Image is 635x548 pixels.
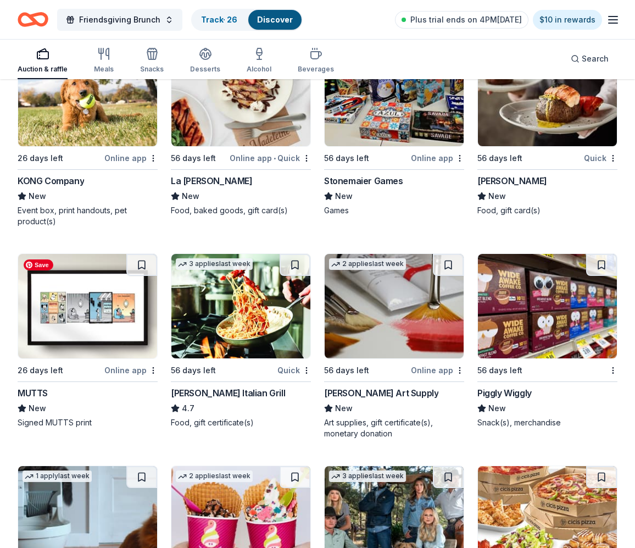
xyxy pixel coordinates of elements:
[191,9,303,31] button: Track· 26Discover
[395,11,528,29] a: Plus trial ends on 4PM[DATE]
[582,52,609,65] span: Search
[171,417,311,428] div: Food, gift certificate(s)
[18,7,48,32] a: Home
[477,41,617,216] a: Image for Fleming's2 applieslast week56 days leftQuick[PERSON_NAME]NewFood, gift card(s)
[140,43,164,79] button: Snacks
[478,254,617,358] img: Image for Piggly Wiggly
[171,253,311,428] a: Image for Carrabba's Italian Grill3 applieslast week56 days leftQuick[PERSON_NAME] Italian Grill4...
[477,253,617,428] a: Image for Piggly Wiggly56 days leftPiggly WigglyNewSnack(s), merchandise
[104,151,158,165] div: Online app
[298,65,334,74] div: Beverages
[298,43,334,79] button: Beverages
[182,402,194,415] span: 4.7
[140,65,164,74] div: Snacks
[29,190,46,203] span: New
[18,386,48,400] div: MUTTS
[335,402,353,415] span: New
[171,174,253,187] div: La [PERSON_NAME]
[274,154,276,163] span: •
[277,363,311,377] div: Quick
[171,42,310,146] img: Image for La Madeleine
[18,152,63,165] div: 26 days left
[190,43,220,79] button: Desserts
[324,205,464,216] div: Games
[584,151,617,165] div: Quick
[176,470,253,482] div: 2 applies last week
[18,417,158,428] div: Signed MUTTS print
[176,258,253,270] div: 3 applies last week
[477,174,547,187] div: [PERSON_NAME]
[247,43,271,79] button: Alcohol
[18,205,158,227] div: Event box, print handouts, pet product(s)
[324,386,438,400] div: [PERSON_NAME] Art Supply
[477,386,532,400] div: Piggly Wiggly
[257,15,293,24] a: Discover
[477,205,617,216] div: Food, gift card(s)
[171,205,311,216] div: Food, baked goods, gift card(s)
[18,43,68,79] button: Auction & raffle
[104,363,158,377] div: Online app
[201,15,237,24] a: Track· 26
[477,152,522,165] div: 56 days left
[94,43,114,79] button: Meals
[18,364,63,377] div: 26 days left
[18,254,157,358] img: Image for MUTTS
[182,190,199,203] span: New
[324,174,403,187] div: Stonemaier Games
[57,9,182,31] button: Friendsgiving Brunch
[18,174,84,187] div: KONG Company
[18,65,68,74] div: Auction & raffle
[477,417,617,428] div: Snack(s), merchandise
[335,190,353,203] span: New
[410,13,522,26] span: Plus trial ends on 4PM[DATE]
[478,42,617,146] img: Image for Fleming's
[324,253,464,439] a: Image for Trekell Art Supply2 applieslast week56 days leftOnline app[PERSON_NAME] Art SupplyNewAr...
[411,363,464,377] div: Online app
[411,151,464,165] div: Online app
[171,41,311,216] a: Image for La Madeleine1 applylast week56 days leftOnline app•QuickLa [PERSON_NAME]NewFood, baked ...
[329,258,406,270] div: 2 applies last week
[477,364,522,377] div: 56 days left
[324,417,464,439] div: Art supplies, gift certificate(s), monetary donation
[29,402,46,415] span: New
[230,151,311,165] div: Online app Quick
[79,13,160,26] span: Friendsgiving Brunch
[324,364,369,377] div: 56 days left
[533,10,602,30] a: $10 in rewards
[171,386,285,400] div: [PERSON_NAME] Italian Grill
[488,190,506,203] span: New
[562,48,617,70] button: Search
[18,41,158,227] a: Image for KONG Company3 applieslast week26 days leftOnline appKONG CompanyNewEvent box, print han...
[18,42,157,146] img: Image for KONG Company
[24,259,53,270] span: Save
[23,470,92,482] div: 1 apply last week
[171,254,310,358] img: Image for Carrabba's Italian Grill
[18,253,158,428] a: Image for MUTTS26 days leftOnline appMUTTSNewSigned MUTTS print
[324,152,369,165] div: 56 days left
[325,42,464,146] img: Image for Stonemaier Games
[324,41,464,216] a: Image for Stonemaier Games3 applieslast week56 days leftOnline appStonemaier GamesNewGames
[325,254,464,358] img: Image for Trekell Art Supply
[488,402,506,415] span: New
[94,65,114,74] div: Meals
[329,470,406,482] div: 3 applies last week
[247,65,271,74] div: Alcohol
[171,364,216,377] div: 56 days left
[190,65,220,74] div: Desserts
[171,152,216,165] div: 56 days left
